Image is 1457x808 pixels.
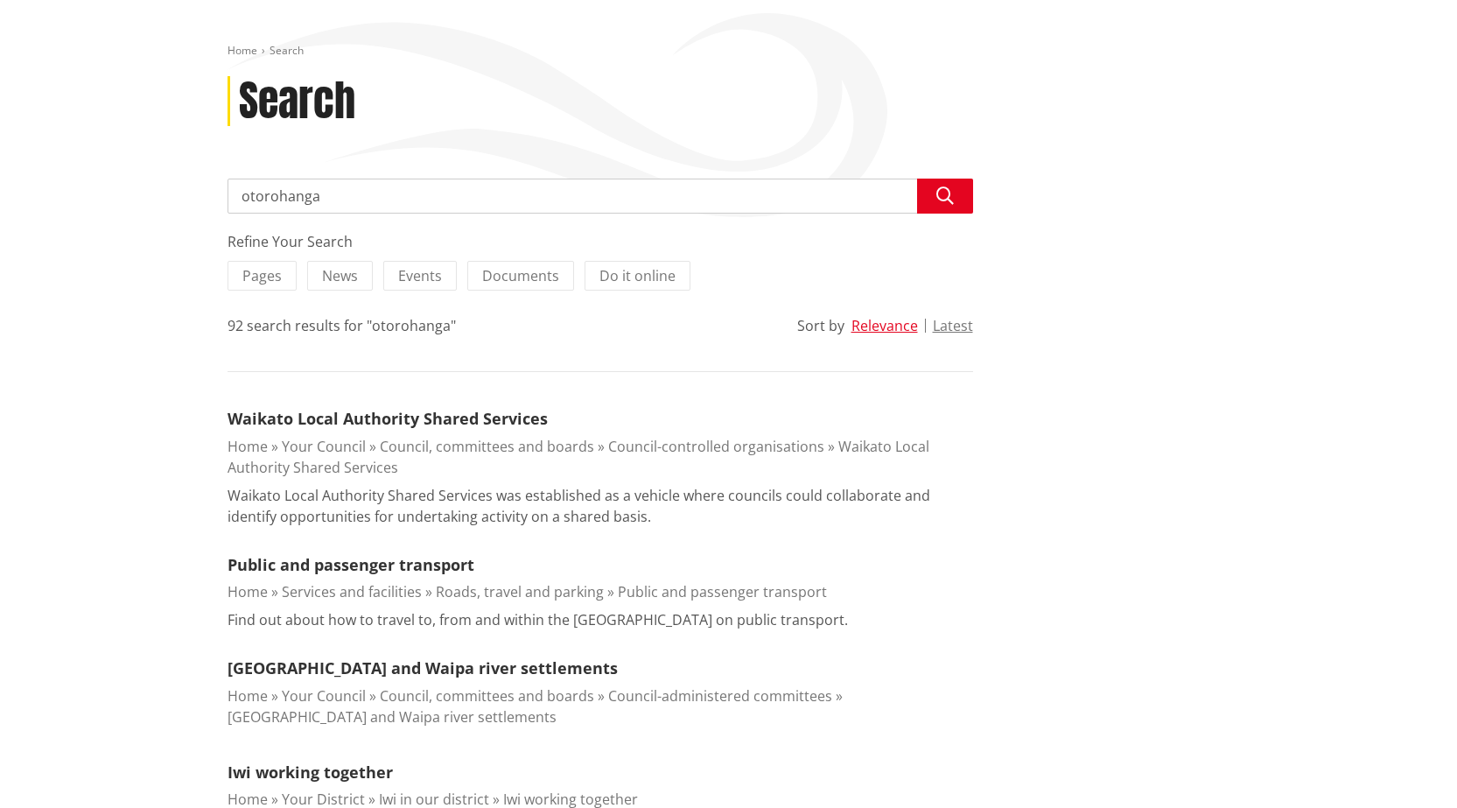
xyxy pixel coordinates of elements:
input: Search input [228,179,973,214]
div: 92 search results for "otorohanga" [228,315,456,336]
a: Roads, travel and parking [436,582,604,601]
a: Home [228,43,257,58]
a: Home [228,582,268,601]
a: Council, committees and boards [380,686,594,706]
span: Events [398,266,442,285]
a: Services and facilities [282,582,422,601]
h1: Search [239,76,355,127]
a: Council, committees and boards [380,437,594,456]
a: [GEOGRAPHIC_DATA] and Waipa river settlements [228,707,557,727]
div: Refine Your Search [228,231,973,252]
span: Pages [242,266,282,285]
button: Relevance [851,318,918,334]
a: Waikato Local Authority Shared Services [228,408,548,429]
a: Your Council [282,686,366,706]
a: Public and passenger transport [228,554,474,575]
a: Council-administered committees [608,686,832,706]
a: Waikato Local Authority Shared Services [228,437,929,477]
span: News [322,266,358,285]
button: Latest [933,318,973,334]
iframe: Messenger Launcher [1376,734,1439,797]
a: [GEOGRAPHIC_DATA] and Waipa river settlements [228,657,618,678]
a: Your Council [282,437,366,456]
a: Council-controlled organisations [608,437,824,456]
p: Find out about how to travel to, from and within the [GEOGRAPHIC_DATA] on public transport. [228,609,848,630]
span: Search [270,43,304,58]
div: Sort by [797,315,844,336]
span: Do it online [599,266,676,285]
p: Waikato Local Authority Shared Services was established as a vehicle where councils could collabo... [228,485,973,527]
a: Public and passenger transport [618,582,827,601]
a: Iwi working together [228,762,393,783]
span: Documents [482,266,559,285]
a: Home [228,437,268,456]
a: Home [228,686,268,706]
nav: breadcrumb [228,44,1230,59]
